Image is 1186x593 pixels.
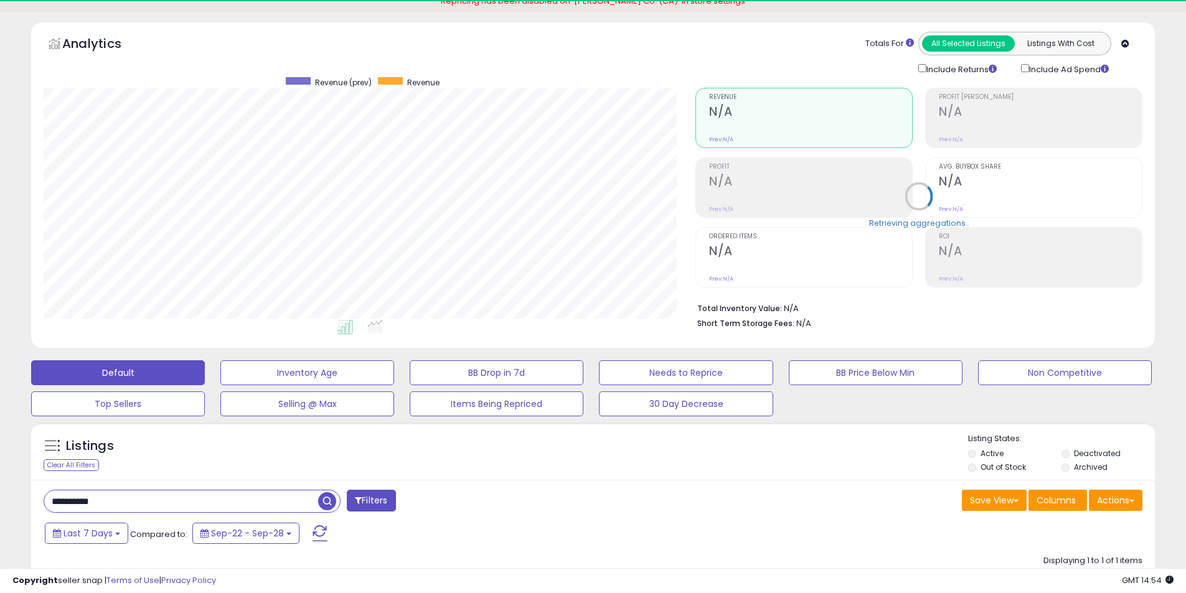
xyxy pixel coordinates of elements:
[1037,494,1076,507] span: Columns
[1122,574,1174,586] span: 2025-10-6 14:54 GMT
[978,360,1152,385] button: Non Competitive
[161,574,216,586] a: Privacy Policy
[1074,462,1108,472] label: Archived
[211,527,284,539] span: Sep-22 - Sep-28
[789,360,962,385] button: BB Price Below Min
[410,391,583,416] button: Items Being Repriced
[347,490,395,511] button: Filters
[1089,490,1142,511] button: Actions
[922,35,1015,52] button: All Selected Listings
[220,360,394,385] button: Inventory Age
[981,462,1026,472] label: Out of Stock
[44,459,99,471] div: Clear All Filters
[1043,555,1142,567] div: Displaying 1 to 1 of 1 items
[869,218,969,229] div: Retrieving aggregations..
[865,38,914,50] div: Totals For
[599,391,773,416] button: 30 Day Decrease
[106,574,159,586] a: Terms of Use
[1014,35,1107,52] button: Listings With Cost
[407,77,440,88] span: Revenue
[192,523,299,544] button: Sep-22 - Sep-28
[1028,490,1087,511] button: Columns
[31,391,205,416] button: Top Sellers
[31,360,205,385] button: Default
[12,574,58,586] strong: Copyright
[130,528,187,540] span: Compared to:
[968,433,1155,445] p: Listing States:
[981,448,1004,459] label: Active
[62,35,146,55] h5: Analytics
[220,391,394,416] button: Selling @ Max
[45,523,128,544] button: Last 7 Days
[410,360,583,385] button: BB Drop in 7d
[12,575,216,587] div: seller snap | |
[1074,448,1121,459] label: Deactivated
[66,437,114,455] h5: Listings
[599,360,773,385] button: Needs to Reprice
[315,77,372,88] span: Revenue (prev)
[1012,62,1129,76] div: Include Ad Spend
[962,490,1027,511] button: Save View
[909,62,1012,76] div: Include Returns
[64,527,113,539] span: Last 7 Days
